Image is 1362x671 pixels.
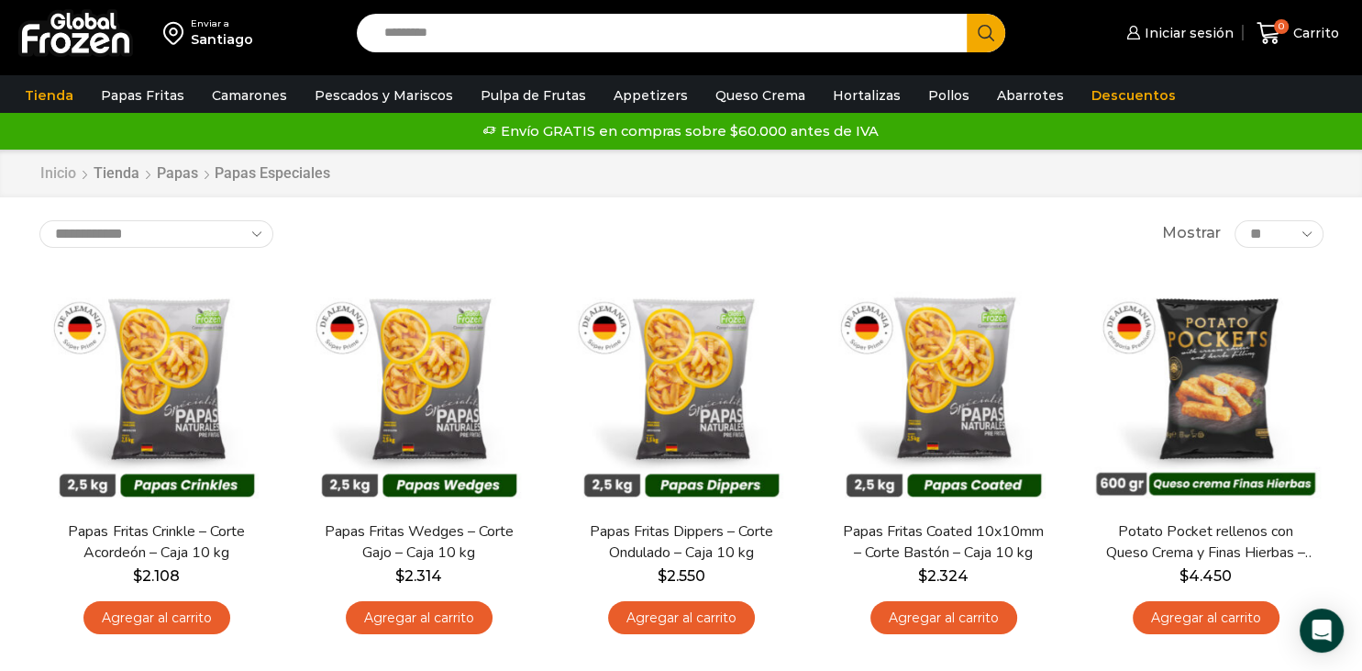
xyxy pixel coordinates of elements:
a: Hortalizas [824,78,910,113]
bdi: 4.450 [1179,567,1232,585]
span: 0 [1274,19,1289,34]
a: Papas Fritas Wedges – Corte Gajo – Caja 10 kg [313,521,524,564]
span: $ [918,567,927,585]
a: Tienda [16,78,83,113]
nav: Breadcrumb [39,163,330,185]
select: Pedido de la tienda [39,220,273,248]
a: Agregar al carrito: “Papas Fritas Crinkle - Corte Acordeón - Caja 10 kg” [83,601,230,635]
img: address-field-icon.svg [163,17,191,49]
a: Agregar al carrito: “Papas Fritas Wedges – Corte Gajo - Caja 10 kg” [346,601,493,635]
a: Pollos [919,78,979,113]
a: Tienda [93,163,140,185]
button: Search button [967,14,1005,52]
div: Open Intercom Messenger [1300,609,1344,653]
a: Agregar al carrito: “Potato Pocket rellenos con Queso Crema y Finas Hierbas - Caja 8.4 kg” [1133,601,1279,635]
span: $ [658,567,667,585]
bdi: 2.108 [133,567,180,585]
span: $ [1179,567,1189,585]
a: Agregar al carrito: “Papas Fritas Coated 10x10mm - Corte Bastón - Caja 10 kg” [870,601,1017,635]
div: Santiago [191,30,253,49]
a: Potato Pocket rellenos con Queso Crema y Finas Hierbas – Caja 8.4 kg [1100,521,1311,564]
a: Papas Fritas Dippers – Corte Ondulado – Caja 10 kg [575,521,786,564]
a: Pulpa de Frutas [471,78,595,113]
a: Agregar al carrito: “Papas Fritas Dippers - Corte Ondulado - Caja 10 kg” [608,601,755,635]
a: Papas [156,163,199,185]
a: Queso Crema [706,78,814,113]
a: Papas Fritas Coated 10x10mm – Corte Bastón – Caja 10 kg [837,521,1048,564]
bdi: 2.314 [395,567,442,585]
bdi: 2.324 [918,567,969,585]
span: Iniciar sesión [1140,24,1234,42]
span: Carrito [1289,24,1339,42]
a: Descuentos [1082,78,1185,113]
h1: Papas Especiales [215,164,330,182]
a: 0 Carrito [1252,12,1344,55]
a: Papas Fritas [92,78,194,113]
a: Inicio [39,163,77,185]
a: Camarones [203,78,296,113]
a: Iniciar sesión [1122,15,1234,51]
bdi: 2.550 [658,567,705,585]
span: $ [395,567,404,585]
div: Enviar a [191,17,253,30]
a: Papas Fritas Crinkle – Corte Acordeón – Caja 10 kg [50,521,261,564]
span: $ [133,567,142,585]
a: Pescados y Mariscos [305,78,462,113]
span: Mostrar [1162,223,1221,244]
a: Appetizers [604,78,697,113]
a: Abarrotes [988,78,1073,113]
